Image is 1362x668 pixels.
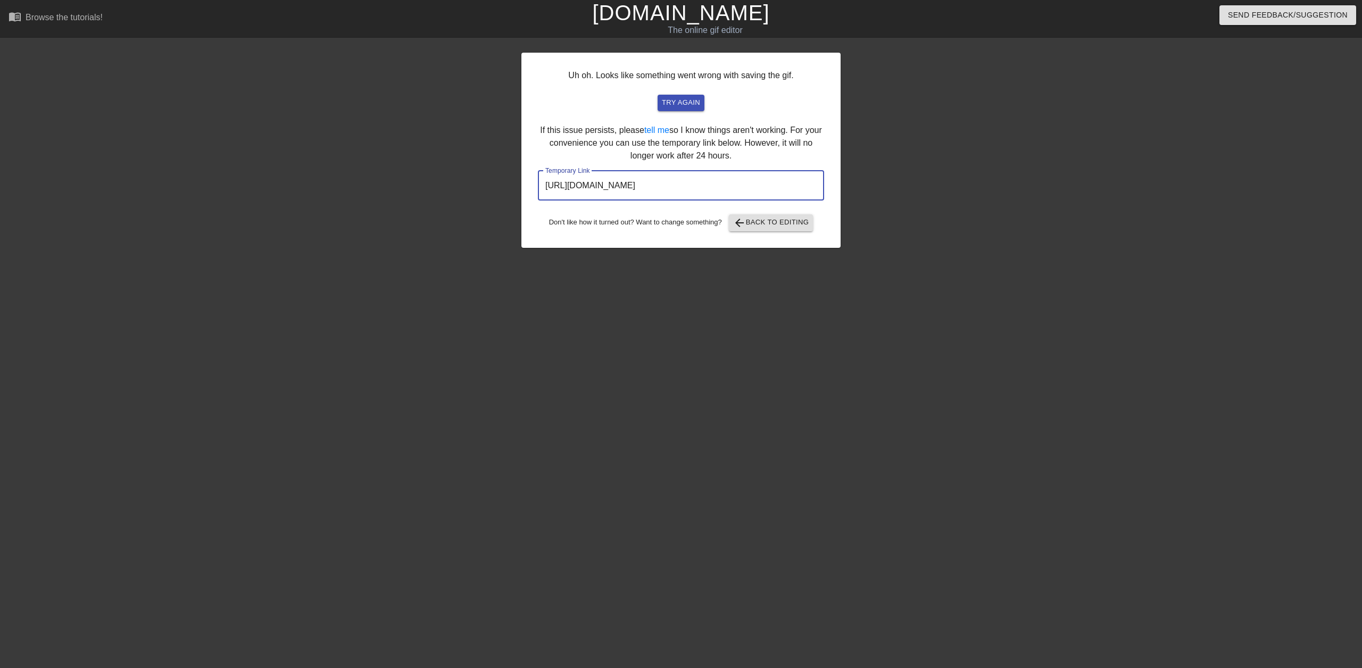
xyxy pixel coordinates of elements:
button: Back to Editing [729,214,813,231]
div: Don't like how it turned out? Want to change something? [538,214,824,231]
a: [DOMAIN_NAME] [592,1,769,24]
button: Send Feedback/Suggestion [1219,5,1356,25]
div: The online gif editor [459,24,951,37]
span: Back to Editing [733,216,809,229]
span: try again [662,97,700,109]
input: bare [538,171,824,201]
span: menu_book [9,10,21,23]
button: try again [658,95,704,111]
div: Browse the tutorials! [26,13,103,22]
div: Uh oh. Looks like something went wrong with saving the gif. If this issue persists, please so I k... [521,53,841,248]
a: Browse the tutorials! [9,10,103,27]
span: Send Feedback/Suggestion [1228,9,1348,22]
span: arrow_back [733,216,746,229]
a: tell me [644,126,669,135]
